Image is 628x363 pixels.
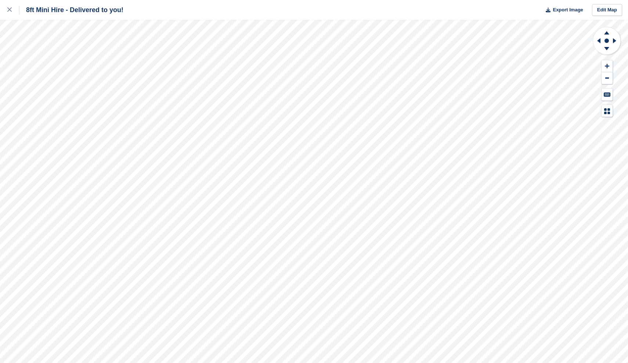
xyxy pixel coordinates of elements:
a: Edit Map [592,4,622,16]
button: Keyboard Shortcuts [602,88,613,101]
span: Export Image [553,6,583,14]
button: Export Image [541,4,583,16]
button: Zoom In [602,60,613,72]
button: Map Legend [602,105,613,117]
button: Zoom Out [602,72,613,84]
div: 8ft Mini Hire - Delivered to you! [19,6,123,14]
